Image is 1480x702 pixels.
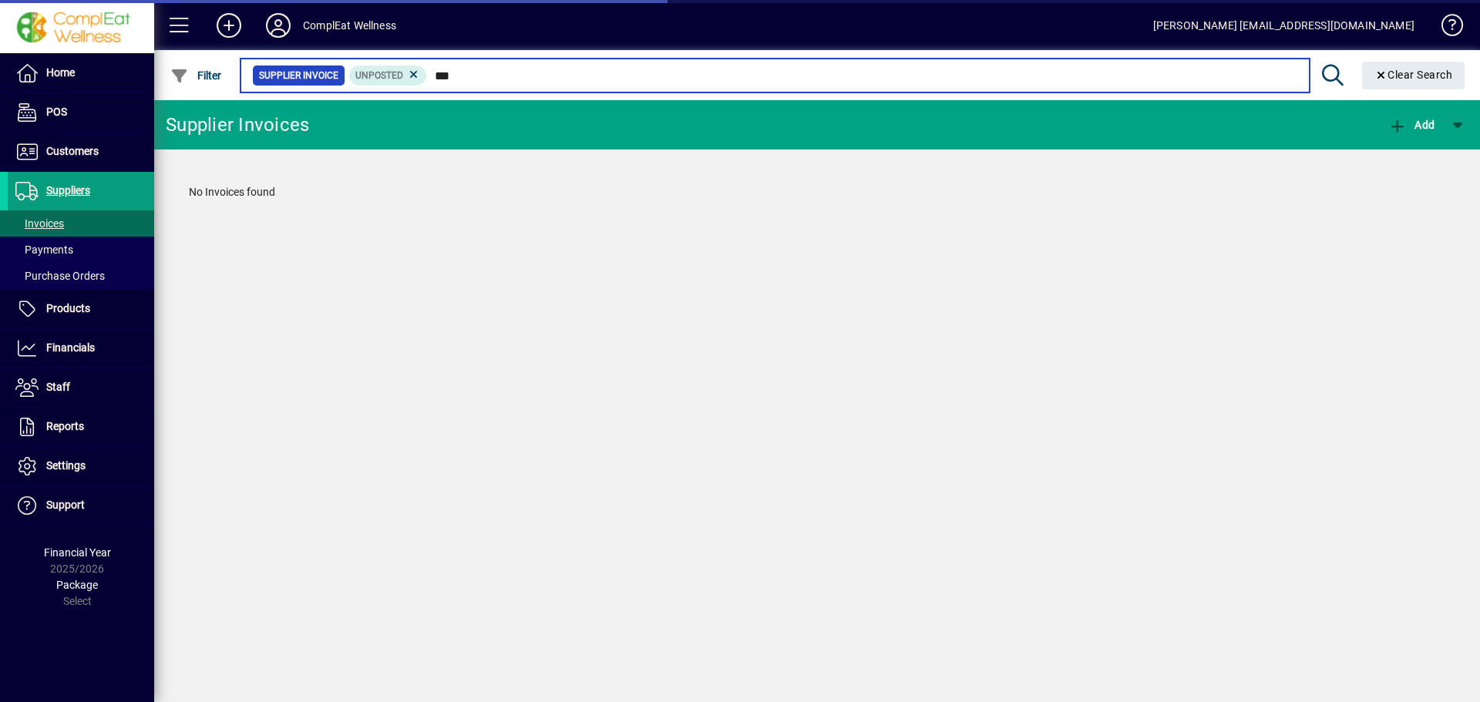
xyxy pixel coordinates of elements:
[166,113,309,137] div: Supplier Invoices
[46,145,99,157] span: Customers
[8,54,154,92] a: Home
[259,68,338,83] span: Supplier Invoice
[8,210,154,237] a: Invoices
[1430,3,1461,53] a: Knowledge Base
[46,499,85,511] span: Support
[8,368,154,407] a: Staff
[1374,69,1453,81] span: Clear Search
[170,69,222,82] span: Filter
[1388,119,1435,131] span: Add
[46,66,75,79] span: Home
[173,169,1461,216] div: No Invoices found
[15,217,64,230] span: Invoices
[8,133,154,171] a: Customers
[15,270,105,282] span: Purchase Orders
[8,237,154,263] a: Payments
[355,70,403,81] span: Unposted
[166,62,226,89] button: Filter
[46,106,67,118] span: POS
[8,486,154,525] a: Support
[8,408,154,446] a: Reports
[46,459,86,472] span: Settings
[1384,111,1438,139] button: Add
[1362,62,1465,89] button: Clear
[46,341,95,354] span: Financials
[8,329,154,368] a: Financials
[8,447,154,485] a: Settings
[56,579,98,591] span: Package
[46,420,84,432] span: Reports
[15,244,73,256] span: Payments
[1153,13,1414,38] div: [PERSON_NAME] [EMAIL_ADDRESS][DOMAIN_NAME]
[46,184,90,196] span: Suppliers
[204,12,254,39] button: Add
[303,13,396,38] div: ComplEat Wellness
[46,381,70,393] span: Staff
[46,302,90,314] span: Products
[8,263,154,289] a: Purchase Orders
[349,65,427,86] mat-chip: Invoice Status: Unposted
[8,93,154,132] a: POS
[44,546,111,559] span: Financial Year
[8,290,154,328] a: Products
[254,12,303,39] button: Profile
